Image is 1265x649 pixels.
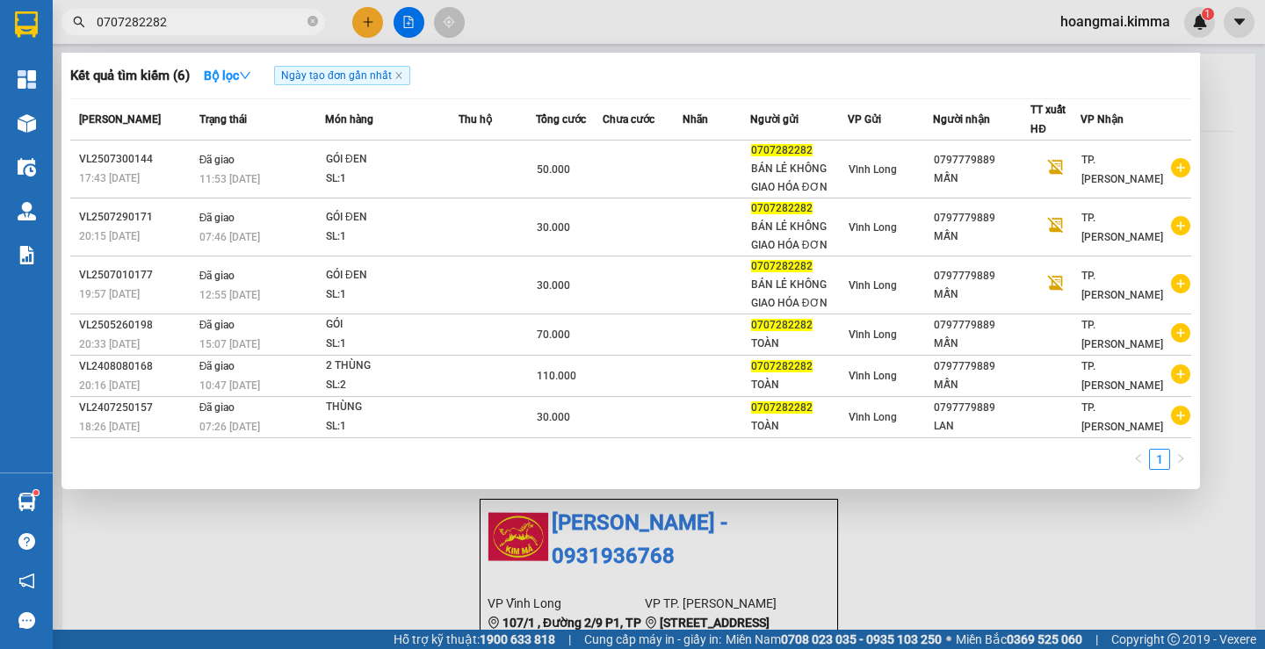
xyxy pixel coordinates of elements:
span: plus-circle [1171,216,1190,235]
span: Vĩnh Long [849,279,897,292]
span: 12:55 [DATE] [199,289,260,301]
span: Nhãn [683,113,708,126]
div: GÓI ĐEN [326,150,458,169]
span: 20:33 [DATE] [79,338,140,350]
span: Đã giao [199,212,235,224]
span: Tổng cước [536,113,586,126]
div: LAN [934,417,1030,436]
span: Người gửi [750,113,799,126]
div: VL2507010177 [79,266,194,285]
img: logo-vxr [15,11,38,38]
span: 30.000 [537,221,570,234]
span: TP. [PERSON_NAME] [1081,360,1163,392]
span: TP. [PERSON_NAME] [1081,401,1163,433]
span: right [1175,453,1186,464]
div: VL2407250157 [79,399,194,417]
div: BÁN LẺ KHÔNG GIAO HÓA ĐƠN [751,276,847,313]
span: 70.000 [537,328,570,341]
div: SL: 1 [326,335,458,354]
span: Vĩnh Long [849,221,897,234]
span: 10:47 [DATE] [199,379,260,392]
div: SL: 1 [326,417,458,436]
span: left [1133,453,1144,464]
div: GÓI ĐEN [326,266,458,285]
img: warehouse-icon [18,493,36,511]
span: Người nhận [933,113,990,126]
span: 18:26 [DATE] [79,421,140,433]
span: 0707282282 [751,202,813,214]
span: Đã giao [199,360,235,372]
div: BÁN LẺ KHÔNG GIAO HÓA ĐƠN [751,160,847,197]
span: notification [18,573,35,589]
img: dashboard-icon [18,70,36,89]
span: 0707282282 [751,319,813,331]
div: MẪN [934,285,1030,304]
span: Chưa cước [603,113,654,126]
div: MẪN [934,335,1030,353]
span: TP. [PERSON_NAME] [1081,154,1163,185]
div: GÓI [326,315,458,335]
h3: Kết quả tìm kiếm ( 6 ) [70,67,190,85]
span: close-circle [307,16,318,26]
span: Vĩnh Long [849,163,897,176]
span: Đã giao [199,270,235,282]
div: MẪN [934,169,1030,188]
span: TP. [PERSON_NAME] [1081,212,1163,243]
div: 0797779889 [934,209,1030,227]
div: MẪN [934,227,1030,246]
span: plus-circle [1171,406,1190,425]
span: Ngày tạo đơn gần nhất [274,66,410,85]
span: 0707282282 [751,260,813,272]
span: TT xuất HĐ [1030,104,1066,135]
span: close [394,71,403,80]
span: Vĩnh Long [849,328,897,341]
span: Đã giao [199,401,235,414]
button: right [1170,449,1191,470]
div: THÙNG [326,398,458,417]
span: 0707282282 [751,401,813,414]
span: search [73,16,85,28]
span: TP. [PERSON_NAME] [1081,319,1163,350]
div: VL2408080168 [79,357,194,376]
div: 0797779889 [934,151,1030,169]
span: 17:43 [DATE] [79,172,140,184]
li: Previous Page [1128,449,1149,470]
span: [PERSON_NAME] [79,113,161,126]
div: VL2507290171 [79,208,194,227]
span: Vĩnh Long [849,411,897,423]
img: warehouse-icon [18,158,36,177]
span: 11:53 [DATE] [199,173,260,185]
div: 0797779889 [934,316,1030,335]
div: SL: 2 [326,376,458,395]
span: 30.000 [537,411,570,423]
div: 0797779889 [934,267,1030,285]
img: solution-icon [18,246,36,264]
span: down [239,69,251,82]
sup: 1 [33,490,39,495]
span: close-circle [307,14,318,31]
li: Next Page [1170,449,1191,470]
span: 30.000 [537,279,570,292]
div: SL: 1 [326,285,458,305]
span: 50.000 [537,163,570,176]
div: SL: 1 [326,227,458,247]
span: plus-circle [1171,274,1190,293]
div: SL: 1 [326,169,458,189]
span: Món hàng [325,113,373,126]
div: TOÀN [751,376,847,394]
div: 0797779889 [934,399,1030,417]
span: TP. [PERSON_NAME] [1081,270,1163,301]
input: Tìm tên, số ĐT hoặc mã đơn [97,12,304,32]
div: 0797779889 [934,357,1030,376]
div: MẪN [934,376,1030,394]
div: VL2507300144 [79,150,194,169]
span: 0707282282 [751,360,813,372]
img: warehouse-icon [18,114,36,133]
a: 1 [1150,450,1169,469]
img: warehouse-icon [18,202,36,220]
div: TOÀN [751,417,847,436]
span: VP Nhận [1081,113,1124,126]
button: left [1128,449,1149,470]
strong: Bộ lọc [204,69,251,83]
div: TOÀN [751,335,847,353]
